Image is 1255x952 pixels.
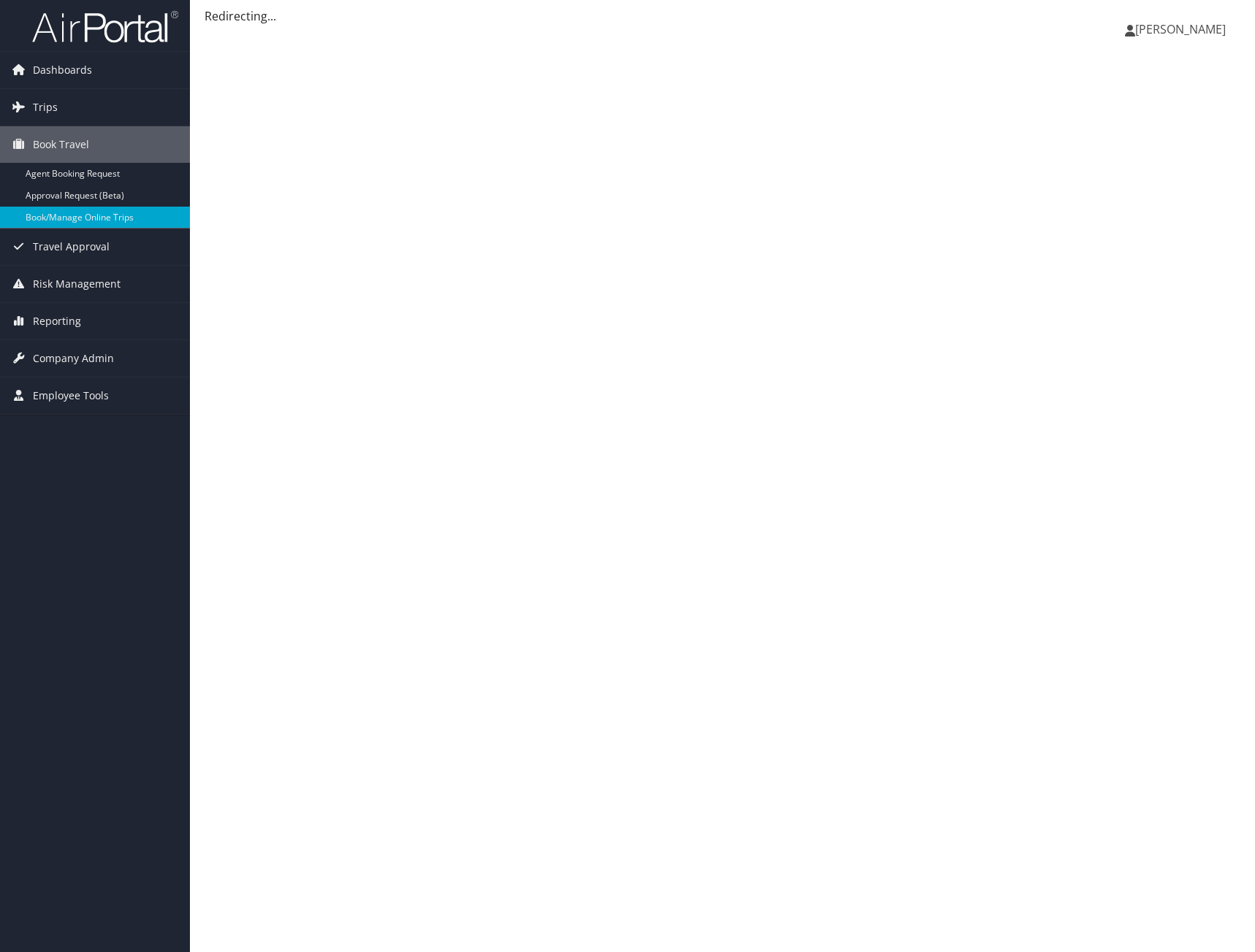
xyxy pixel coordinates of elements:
[1125,7,1240,51] a: [PERSON_NAME]
[33,126,89,163] span: Book Travel
[33,229,110,265] span: Travel Approval
[1135,21,1226,37] span: [PERSON_NAME]
[33,377,109,414] span: Employee Tools
[32,9,178,44] img: airportal-logo.png
[33,340,114,377] span: Company Admin
[33,89,58,126] span: Trips
[33,266,121,302] span: Risk Management
[33,52,92,88] span: Dashboards
[33,303,81,339] span: Reporting
[205,7,1240,25] div: Redirecting...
